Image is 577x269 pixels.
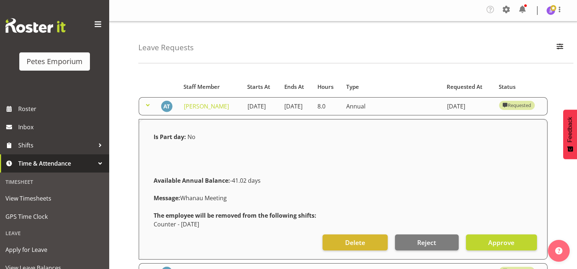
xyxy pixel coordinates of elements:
[154,211,316,219] strong: The employee will be removed from the following shifts:
[27,56,83,67] div: Petes Emporium
[187,133,195,141] span: No
[546,6,555,15] img: janelle-jonkers702.jpg
[567,117,573,142] span: Feedback
[149,172,537,189] div: -41.02 days
[2,174,107,189] div: Timesheet
[247,83,276,91] div: Starts At
[317,83,338,91] div: Hours
[243,97,280,115] td: [DATE]
[313,97,342,115] td: 8.0
[280,97,313,115] td: [DATE]
[154,177,230,185] strong: Available Annual Balance:
[138,43,194,52] h4: Leave Requests
[395,234,459,250] button: Reject
[447,83,490,91] div: Requested At
[5,244,104,255] span: Apply for Leave
[2,226,107,241] div: Leave
[2,189,107,207] a: View Timesheets
[555,247,562,254] img: help-xxl-2.png
[5,211,104,222] span: GPS Time Clock
[183,83,239,91] div: Staff Member
[154,220,199,228] span: Counter - [DATE]
[417,238,436,247] span: Reject
[466,234,537,250] button: Approve
[284,83,309,91] div: Ends At
[345,238,365,247] span: Delete
[346,83,439,91] div: Type
[161,100,173,112] img: alex-micheal-taniwha5364.jpg
[443,97,495,115] td: [DATE]
[552,40,568,56] button: Filter Employees
[503,101,531,110] div: Requested
[499,83,543,91] div: Status
[5,18,66,33] img: Rosterit website logo
[18,140,95,151] span: Shifts
[18,122,106,132] span: Inbox
[18,103,106,114] span: Roster
[488,238,514,247] span: Approve
[2,241,107,259] a: Apply for Leave
[154,194,180,202] strong: Message:
[323,234,387,250] button: Delete
[563,110,577,159] button: Feedback - Show survey
[2,207,107,226] a: GPS Time Clock
[154,133,186,141] strong: Is Part day:
[5,193,104,204] span: View Timesheets
[149,189,537,207] div: Whanau Meeting
[184,102,229,110] a: [PERSON_NAME]
[18,158,95,169] span: Time & Attendance
[342,97,443,115] td: Annual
